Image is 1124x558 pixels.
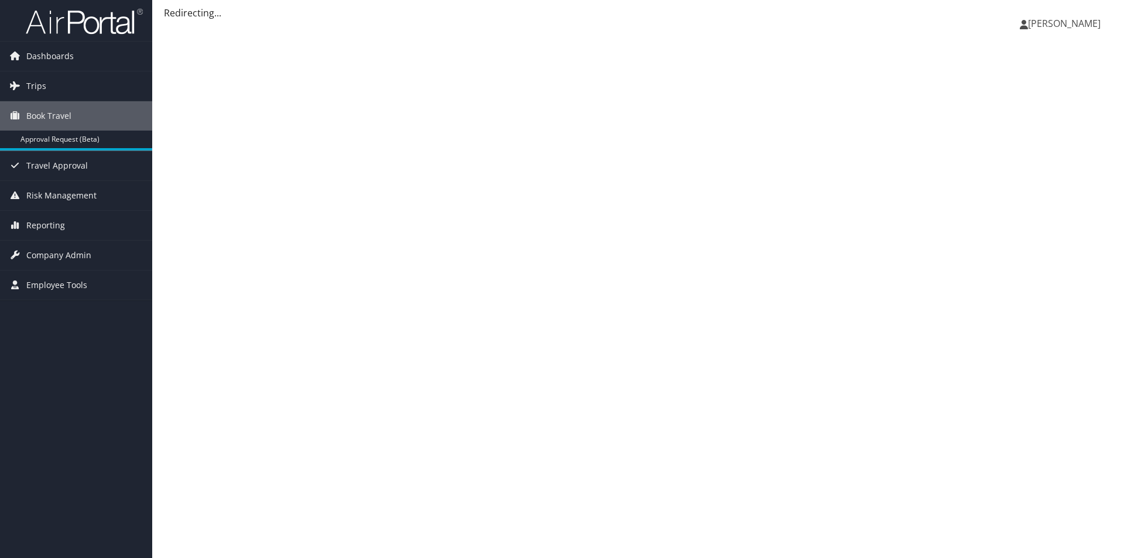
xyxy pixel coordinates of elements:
span: Company Admin [26,241,91,270]
span: Book Travel [26,101,71,131]
span: Dashboards [26,42,74,71]
div: Redirecting... [164,6,1112,20]
span: Risk Management [26,181,97,210]
span: Employee Tools [26,271,87,300]
img: airportal-logo.png [26,8,143,35]
span: Reporting [26,211,65,240]
span: Trips [26,71,46,101]
span: [PERSON_NAME] [1028,17,1101,30]
a: [PERSON_NAME] [1020,6,1112,41]
span: Travel Approval [26,151,88,180]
